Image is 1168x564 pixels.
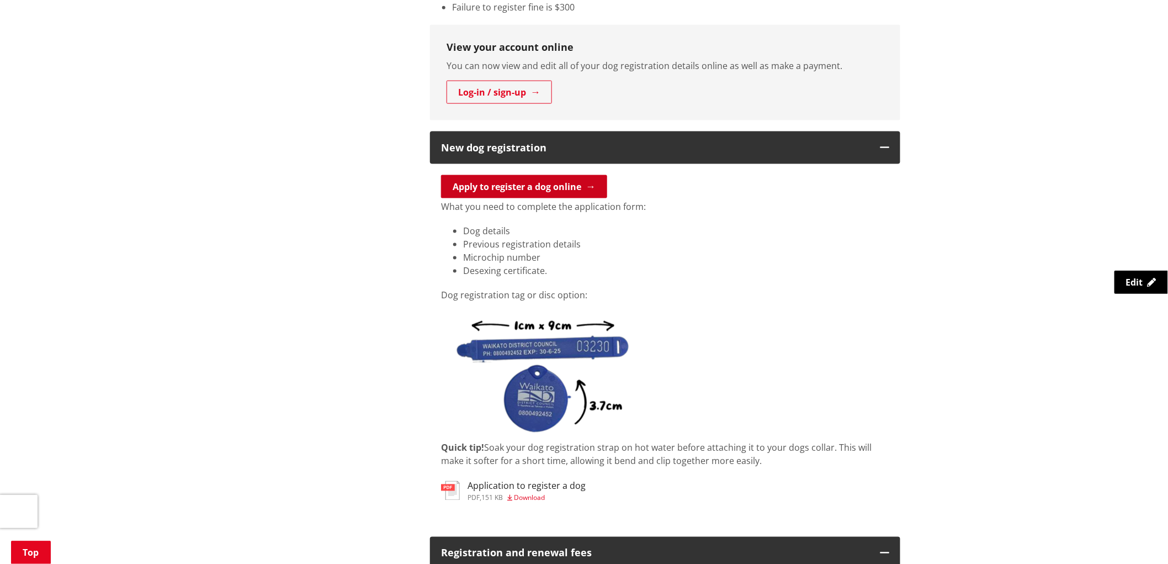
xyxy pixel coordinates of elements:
[1114,271,1168,294] a: Edit
[441,175,607,198] a: Apply to register a dog online
[441,441,889,481] div: Soak your dog registration strap on hot water before attaching it to your dogs collar. This will ...
[441,481,586,501] a: Application to register a dog pdf,151 KB Download
[481,493,503,503] span: 151 KB
[441,200,889,213] p: What you need to complete the application form:
[463,238,889,251] li: Previous registration details
[447,81,552,104] a: Log-in / sign-up
[11,541,51,564] a: Top
[441,288,889,302] p: Dog registration tag or disc option:
[514,493,545,503] span: Download
[468,481,586,492] h3: Application to register a dog
[463,224,889,238] li: Dog details
[463,251,889,264] li: Microchip number
[430,131,900,165] button: New dog registration
[463,264,889,277] li: Desexing certificate.
[441,548,869,559] h3: Registration and renewal fees
[468,495,586,502] div: ,
[1126,276,1143,288] span: Edit
[441,481,460,500] img: document-pdf.svg
[1117,518,1157,557] iframe: Messenger Launcher
[441,313,641,441] img: Dog Tags 20 21
[447,41,884,54] h3: View your account online
[441,442,484,454] strong: Quick tip!
[468,493,480,503] span: pdf
[452,1,900,14] li: Failure to register fine is $300
[447,59,884,72] p: You can now view and edit all of your dog registration details online as well as make a payment.
[441,143,869,154] h3: New dog registration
